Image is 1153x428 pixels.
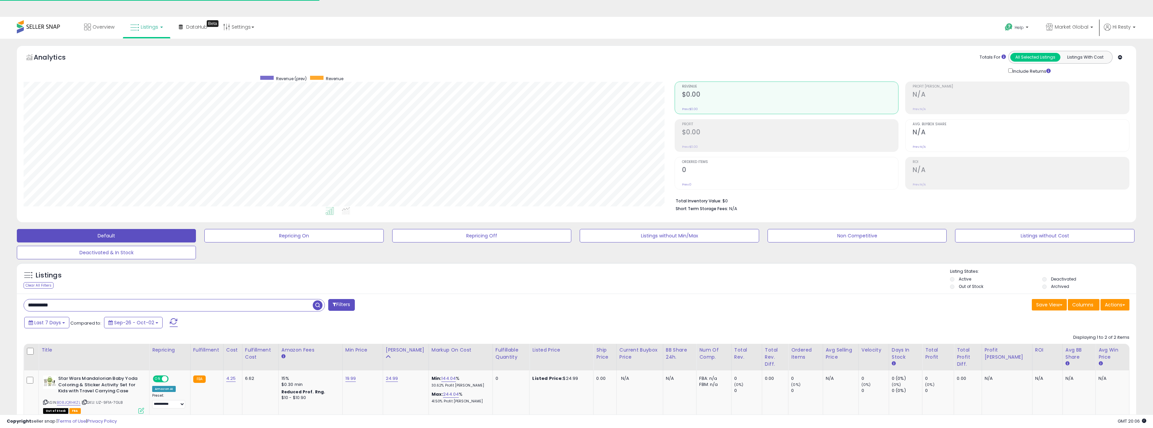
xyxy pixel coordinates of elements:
[1055,24,1088,30] span: Market Global
[699,347,728,361] div: Num of Comp.
[226,375,236,382] a: 4.25
[186,24,207,30] span: DataHub
[913,91,1129,100] h2: N/A
[432,399,487,404] p: 41.50% Profit [PERSON_NAME]
[193,375,206,383] small: FBA
[682,91,898,100] h2: $0.00
[1098,347,1126,361] div: Avg Win Price
[207,20,218,27] div: Tooltip anchor
[218,17,259,37] a: Settings
[950,268,1136,275] p: Listing States:
[1068,299,1099,310] button: Columns
[43,375,57,389] img: 41-7c0pK8fL._SL40_.jpg
[596,375,611,382] div: 0.00
[734,375,762,382] div: 0
[892,375,922,382] div: 0 (0%)
[1032,299,1067,310] button: Save View
[925,347,951,361] div: Total Profit
[913,145,926,149] small: Prev: N/A
[386,375,398,382] a: 24.99
[699,382,726,388] div: FBM: n/a
[432,375,442,382] b: Min:
[70,320,101,326] span: Compared to:
[226,347,239,354] div: Cost
[1098,375,1124,382] div: N/A
[676,196,1124,204] li: $0
[432,391,443,397] b: Max:
[1035,347,1060,354] div: ROI
[985,347,1029,361] div: Profit [PERSON_NAME]
[24,282,54,289] div: Clear All Filters
[580,229,759,242] button: Listings without Min/Max
[913,183,926,187] small: Prev: N/A
[892,388,922,394] div: 0 (0%)
[980,54,1006,61] div: Totals For
[57,400,80,405] a: B08JQRHKZL
[432,347,490,354] div: Markup on Cost
[281,389,326,395] b: Reduced Prof. Rng.
[791,388,822,394] div: 0
[734,347,759,361] div: Total Rev.
[734,388,762,394] div: 0
[326,76,343,81] span: Revenue
[1065,375,1090,382] div: N/A
[1073,334,1129,341] div: Displaying 1 to 2 of 2 items
[913,128,1129,137] h2: N/A
[682,107,698,111] small: Prev: $0.00
[114,319,154,326] span: Sep-26 - Oct-02
[666,375,691,382] div: N/A
[999,18,1035,39] a: Help
[1065,361,1070,367] small: Avg BB Share.
[1104,24,1135,39] a: Hi Resty
[791,347,820,361] div: Ordered Items
[532,375,563,382] b: Listed Price:
[621,375,629,382] span: N/A
[892,382,901,387] small: (0%)
[429,344,493,370] th: The percentage added to the cost of goods (COGS) that forms the calculator for Min & Max prices.
[43,375,144,413] div: ASIN:
[496,347,527,361] div: Fulfillable Quantity
[7,418,31,424] strong: Copyright
[892,347,919,361] div: Days In Stock
[168,376,178,382] span: OFF
[432,383,487,388] p: 30.62% Profit [PERSON_NAME]
[913,107,926,111] small: Prev: N/A
[328,299,354,311] button: Filters
[765,375,783,382] div: 0.00
[93,24,114,30] span: Overview
[826,347,856,361] div: Avg Selling Price
[1005,23,1013,31] i: Get Help
[36,271,62,280] h5: Listings
[1041,17,1098,39] a: Market Global
[532,375,588,382] div: $24.99
[17,229,196,242] button: Default
[682,160,898,164] span: Ordered Items
[1118,418,1146,424] span: 2025-10-10 20:06 GMT
[734,382,744,387] small: (0%)
[959,276,971,282] label: Active
[861,382,871,387] small: (0%)
[79,17,120,37] a: Overview
[432,375,487,388] div: %
[125,17,168,37] a: Listings
[1060,53,1110,62] button: Listings With Cost
[281,395,337,401] div: $10 - $10.90
[765,347,785,368] div: Total Rev. Diff.
[7,418,117,425] div: seller snap | |
[729,205,737,212] span: N/A
[1035,375,1057,382] div: N/A
[34,319,61,326] span: Last 7 Days
[193,347,221,354] div: Fulfillment
[925,375,954,382] div: 0
[1051,284,1069,289] label: Archived
[141,24,158,30] span: Listings
[596,347,613,361] div: Ship Price
[24,317,69,328] button: Last 7 Days
[861,388,889,394] div: 0
[532,347,590,354] div: Listed Price
[441,375,456,382] a: 144.04
[58,418,86,424] a: Terms of Use
[682,128,898,137] h2: $0.00
[619,347,660,361] div: Current Buybox Price
[913,85,1129,89] span: Profit [PERSON_NAME]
